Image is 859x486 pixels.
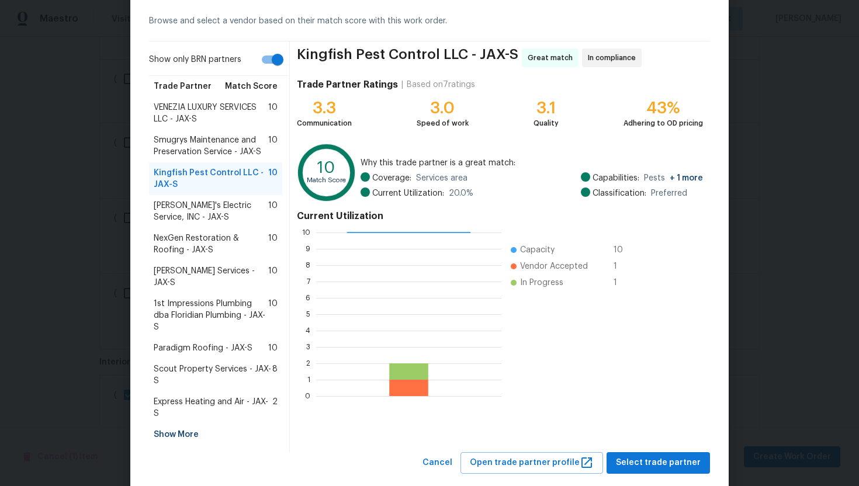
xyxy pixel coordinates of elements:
[149,54,241,66] span: Show only BRN partners
[272,363,278,387] span: 8
[644,172,703,184] span: Pests
[268,102,278,125] span: 10
[417,102,469,114] div: 3.0
[306,311,310,318] text: 5
[297,117,352,129] div: Communication
[624,117,703,129] div: Adhering to OD pricing
[154,298,268,333] span: 1st Impressions Plumbing dba Floridian Plumbing - JAX-S
[225,81,278,92] span: Match Score
[154,265,268,289] span: [PERSON_NAME] Services - JAX-S
[149,424,282,445] div: Show More
[417,117,469,129] div: Speed of work
[614,261,632,272] span: 1
[317,159,335,176] text: 10
[154,363,272,387] span: Scout Property Services - JAX-S
[372,172,411,184] span: Coverage:
[607,452,710,474] button: Select trade partner
[418,452,457,474] button: Cancel
[307,376,310,383] text: 1
[154,396,272,419] span: Express Heating and Air - JAX-S
[306,245,310,252] text: 9
[154,200,268,223] span: [PERSON_NAME]'s Electric Service, INC - JAX-S
[593,172,639,184] span: Capabilities:
[614,277,632,289] span: 1
[307,278,310,285] text: 7
[422,456,452,470] span: Cancel
[306,294,310,301] text: 6
[297,79,398,91] h4: Trade Partner Ratings
[268,298,278,333] span: 10
[520,244,555,256] span: Capacity
[614,244,632,256] span: 10
[272,396,278,419] span: 2
[268,134,278,158] span: 10
[670,174,703,182] span: + 1 more
[534,117,559,129] div: Quality
[306,262,310,269] text: 8
[520,261,588,272] span: Vendor Accepted
[520,277,563,289] span: In Progress
[398,79,407,91] div: |
[154,134,268,158] span: Smugrys Maintenance and Preservation Service - JAX-S
[416,172,467,184] span: Services area
[268,167,278,190] span: 10
[268,232,278,256] span: 10
[268,342,278,354] span: 10
[154,232,268,256] span: NexGen Restoration & Roofing - JAX-S
[361,157,703,169] span: Why this trade partner is a great match:
[624,102,703,114] div: 43%
[372,188,444,199] span: Current Utilization:
[306,327,310,334] text: 4
[305,393,310,400] text: 0
[460,452,603,474] button: Open trade partner profile
[528,52,577,64] span: Great match
[154,102,268,125] span: VENEZIA LUXURY SERVICES LLC - JAX-S
[268,265,278,289] span: 10
[616,456,701,470] span: Select trade partner
[297,48,518,67] span: Kingfish Pest Control LLC - JAX-S
[651,188,687,199] span: Preferred
[407,79,475,91] div: Based on 7 ratings
[297,102,352,114] div: 3.3
[449,188,473,199] span: 20.0 %
[470,456,594,470] span: Open trade partner profile
[268,200,278,223] span: 10
[302,229,310,236] text: 10
[534,102,559,114] div: 3.1
[149,1,710,41] div: Browse and select a vendor based on their match score with this work order.
[588,52,640,64] span: In compliance
[154,167,268,190] span: Kingfish Pest Control LLC - JAX-S
[307,177,346,183] text: Match Score
[306,343,310,350] text: 3
[154,342,252,354] span: Paradigm Roofing - JAX-S
[154,81,212,92] span: Trade Partner
[297,210,703,222] h4: Current Utilization
[593,188,646,199] span: Classification:
[306,360,310,367] text: 2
